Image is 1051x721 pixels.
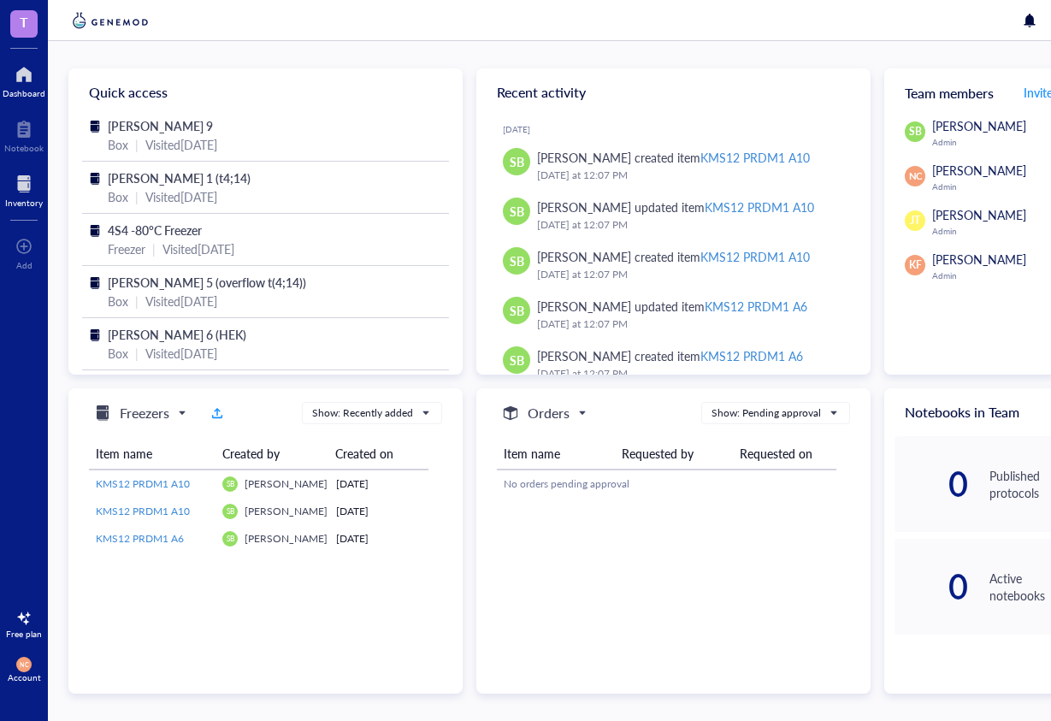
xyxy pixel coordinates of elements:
[108,344,128,363] div: Box
[490,240,857,290] a: SB[PERSON_NAME] created itemKMS12 PRDM1 A10[DATE] at 12:07 PM
[336,531,422,547] div: [DATE]
[932,251,1026,268] span: [PERSON_NAME]
[108,117,213,134] span: [PERSON_NAME] 9
[135,292,139,310] div: |
[328,438,428,470] th: Created on
[96,504,209,519] a: KMS12 PRDM1 A10
[700,347,803,364] div: KMS12 PRDM1 A6
[245,476,328,491] span: [PERSON_NAME]
[96,476,209,492] a: KMS12 PRDM1 A10
[108,326,246,343] span: [PERSON_NAME] 6 (HEK)
[162,239,234,258] div: Visited [DATE]
[108,274,306,291] span: [PERSON_NAME] 5 (overflow t(4;14))
[145,135,217,154] div: Visited [DATE]
[537,247,810,266] div: [PERSON_NAME] created item
[96,476,190,491] span: KMS12 PRDM1 A10
[895,470,969,498] div: 0
[108,239,145,258] div: Freezer
[145,344,217,363] div: Visited [DATE]
[96,531,184,546] span: KMS12 PRDM1 A6
[504,476,830,492] div: No orders pending approval
[615,438,733,470] th: Requested by
[510,251,524,270] span: SB
[490,290,857,340] a: SB[PERSON_NAME] updated itemKMS12 PRDM1 A6[DATE] at 12:07 PM
[89,438,216,470] th: Item name
[510,202,524,221] span: SB
[3,88,45,98] div: Dashboard
[96,504,190,518] span: KMS12 PRDM1 A10
[6,629,42,639] div: Free plan
[108,169,251,186] span: [PERSON_NAME] 1 (t4;14)
[490,141,857,191] a: SB[PERSON_NAME] created itemKMS12 PRDM1 A10[DATE] at 12:07 PM
[537,297,807,316] div: [PERSON_NAME] updated item
[909,124,922,139] span: SB
[3,61,45,98] a: Dashboard
[20,661,29,669] span: NC
[537,167,843,184] div: [DATE] at 12:07 PM
[537,346,803,365] div: [PERSON_NAME] created item
[135,135,139,154] div: |
[145,187,217,206] div: Visited [DATE]
[108,292,128,310] div: Box
[932,117,1026,134] span: [PERSON_NAME]
[503,124,857,134] div: [DATE]
[68,10,152,31] img: genemod-logo
[227,480,234,488] span: SB
[705,298,807,315] div: KMS12 PRDM1 A6
[510,301,524,320] span: SB
[932,162,1026,179] span: [PERSON_NAME]
[68,68,463,116] div: Quick access
[135,344,139,363] div: |
[108,135,128,154] div: Box
[908,169,922,184] span: NC
[16,260,32,270] div: Add
[537,198,814,216] div: [PERSON_NAME] updated item
[733,438,836,470] th: Requested on
[910,213,920,228] span: JT
[476,68,871,116] div: Recent activity
[96,531,209,547] a: KMS12 PRDM1 A6
[245,504,328,518] span: [PERSON_NAME]
[245,531,328,546] span: [PERSON_NAME]
[5,198,43,208] div: Inventory
[490,191,857,240] a: SB[PERSON_NAME] updated itemKMS12 PRDM1 A10[DATE] at 12:07 PM
[895,573,969,600] div: 0
[227,535,234,543] span: SB
[20,11,28,33] span: T
[490,340,857,389] a: SB[PERSON_NAME] created itemKMS12 PRDM1 A6[DATE] at 12:07 PM
[705,198,814,216] div: KMS12 PRDM1 A10
[700,248,810,265] div: KMS12 PRDM1 A10
[120,403,169,423] h5: Freezers
[909,257,922,273] span: KF
[152,239,156,258] div: |
[108,187,128,206] div: Box
[537,148,810,167] div: [PERSON_NAME] created item
[537,316,843,333] div: [DATE] at 12:07 PM
[5,170,43,208] a: Inventory
[537,266,843,283] div: [DATE] at 12:07 PM
[227,507,234,516] span: SB
[4,143,44,153] div: Notebook
[932,206,1026,223] span: [PERSON_NAME]
[108,222,202,239] span: 4S4 -80°C Freezer
[8,672,41,683] div: Account
[528,403,570,423] h5: Orders
[510,152,524,171] span: SB
[700,149,810,166] div: KMS12 PRDM1 A10
[4,115,44,153] a: Notebook
[312,405,413,421] div: Show: Recently added
[336,476,422,492] div: [DATE]
[216,438,328,470] th: Created by
[336,504,422,519] div: [DATE]
[135,187,139,206] div: |
[145,292,217,310] div: Visited [DATE]
[497,438,615,470] th: Item name
[537,216,843,233] div: [DATE] at 12:07 PM
[711,405,821,421] div: Show: Pending approval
